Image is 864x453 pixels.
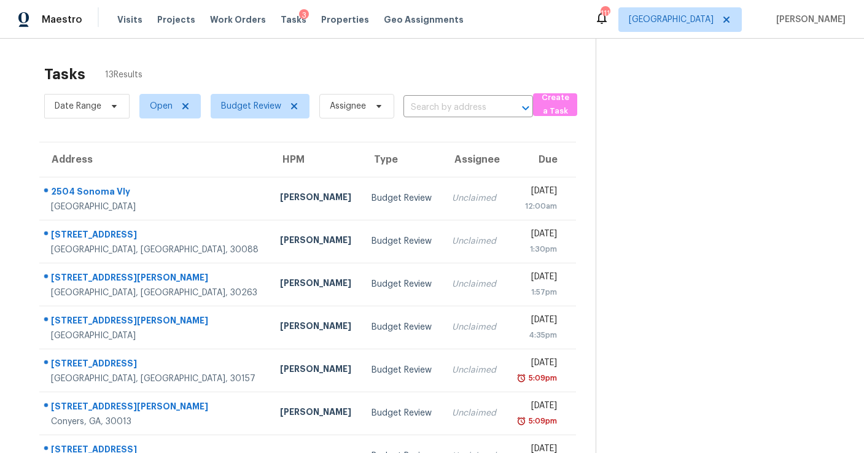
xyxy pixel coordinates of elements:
[280,406,352,421] div: [PERSON_NAME]
[105,69,142,81] span: 13 Results
[516,415,526,427] img: Overdue Alarm Icon
[533,93,577,116] button: Create a Task
[372,321,432,333] div: Budget Review
[281,15,306,24] span: Tasks
[299,9,309,21] div: 3
[516,243,557,255] div: 1:30pm
[539,91,571,119] span: Create a Task
[516,185,557,200] div: [DATE]
[516,372,526,384] img: Overdue Alarm Icon
[117,14,142,26] span: Visits
[51,271,260,287] div: [STREET_ADDRESS][PERSON_NAME]
[452,407,497,419] div: Unclaimed
[526,372,557,384] div: 5:09pm
[601,7,609,20] div: 111
[372,192,432,204] div: Budget Review
[51,400,260,416] div: [STREET_ADDRESS][PERSON_NAME]
[280,363,352,378] div: [PERSON_NAME]
[516,357,557,372] div: [DATE]
[403,98,499,117] input: Search by address
[51,287,260,299] div: [GEOGRAPHIC_DATA], [GEOGRAPHIC_DATA], 30263
[330,100,366,112] span: Assignee
[516,200,557,212] div: 12:00am
[51,201,260,213] div: [GEOGRAPHIC_DATA]
[372,235,432,247] div: Budget Review
[771,14,846,26] span: [PERSON_NAME]
[516,286,557,298] div: 1:57pm
[526,415,557,427] div: 5:09pm
[506,142,576,177] th: Due
[51,330,260,342] div: [GEOGRAPHIC_DATA]
[516,400,557,415] div: [DATE]
[221,100,281,112] span: Budget Review
[280,277,352,292] div: [PERSON_NAME]
[210,14,266,26] span: Work Orders
[452,192,497,204] div: Unclaimed
[372,364,432,376] div: Budget Review
[384,14,464,26] span: Geo Assignments
[516,271,557,286] div: [DATE]
[321,14,369,26] span: Properties
[452,235,497,247] div: Unclaimed
[270,142,362,177] th: HPM
[51,416,260,428] div: Conyers, GA, 30013
[51,314,260,330] div: [STREET_ADDRESS][PERSON_NAME]
[39,142,270,177] th: Address
[51,373,260,385] div: [GEOGRAPHIC_DATA], [GEOGRAPHIC_DATA], 30157
[629,14,714,26] span: [GEOGRAPHIC_DATA]
[280,234,352,249] div: [PERSON_NAME]
[372,407,432,419] div: Budget Review
[51,185,260,201] div: 2504 Sonoma Vly
[516,314,557,329] div: [DATE]
[280,320,352,335] div: [PERSON_NAME]
[372,278,432,290] div: Budget Review
[51,244,260,256] div: [GEOGRAPHIC_DATA], [GEOGRAPHIC_DATA], 30088
[452,364,497,376] div: Unclaimed
[55,100,101,112] span: Date Range
[516,228,557,243] div: [DATE]
[51,357,260,373] div: [STREET_ADDRESS]
[44,68,85,80] h2: Tasks
[362,142,442,177] th: Type
[452,321,497,333] div: Unclaimed
[280,191,352,206] div: [PERSON_NAME]
[51,228,260,244] div: [STREET_ADDRESS]
[150,100,173,112] span: Open
[442,142,507,177] th: Assignee
[42,14,82,26] span: Maestro
[516,329,557,341] div: 4:35pm
[452,278,497,290] div: Unclaimed
[517,99,534,117] button: Open
[157,14,195,26] span: Projects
